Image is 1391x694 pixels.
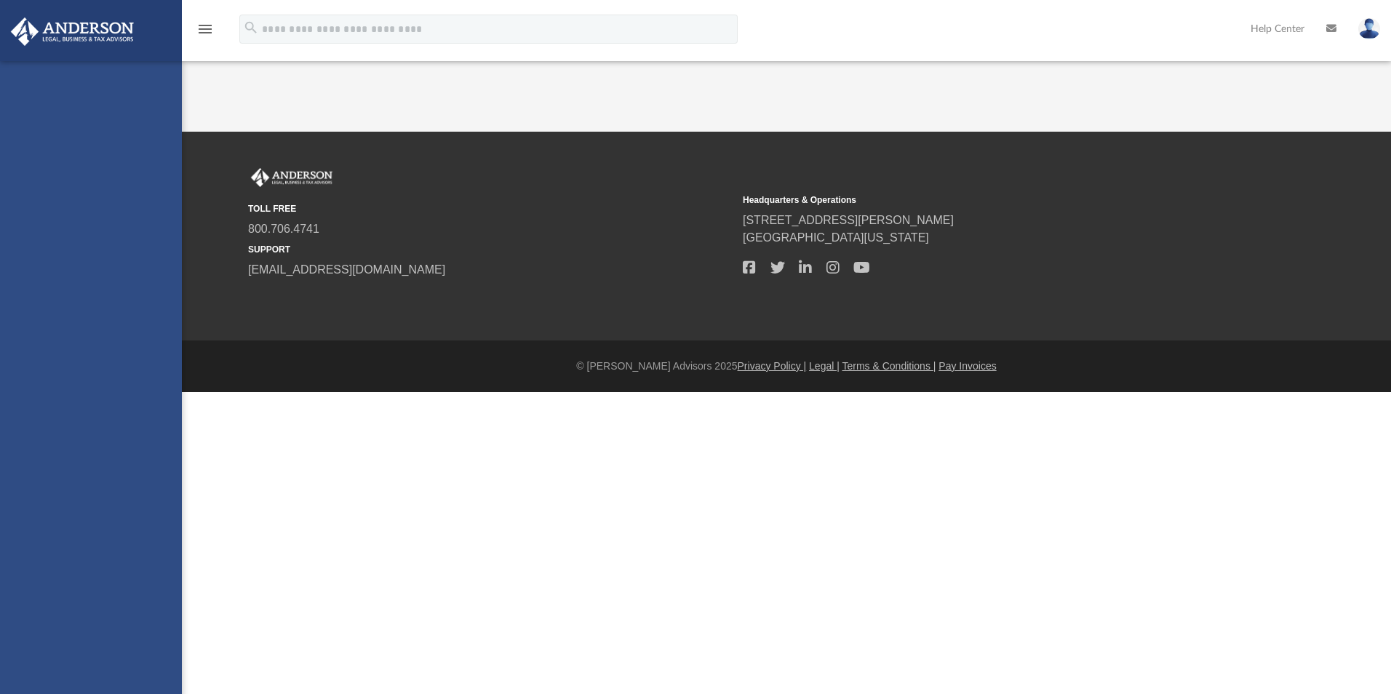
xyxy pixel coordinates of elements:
a: 800.706.4741 [248,223,319,235]
small: SUPPORT [248,243,733,256]
i: search [243,20,259,36]
small: TOLL FREE [248,202,733,215]
img: User Pic [1358,18,1380,39]
a: Terms & Conditions | [842,360,936,372]
i: menu [196,20,214,38]
a: [EMAIL_ADDRESS][DOMAIN_NAME] [248,263,445,276]
img: Anderson Advisors Platinum Portal [248,168,335,187]
a: [STREET_ADDRESS][PERSON_NAME] [743,214,954,226]
img: Anderson Advisors Platinum Portal [7,17,138,46]
a: Pay Invoices [938,360,996,372]
a: [GEOGRAPHIC_DATA][US_STATE] [743,231,929,244]
a: menu [196,28,214,38]
div: © [PERSON_NAME] Advisors 2025 [182,359,1391,374]
a: Legal | [809,360,840,372]
a: Privacy Policy | [738,360,807,372]
small: Headquarters & Operations [743,194,1227,207]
